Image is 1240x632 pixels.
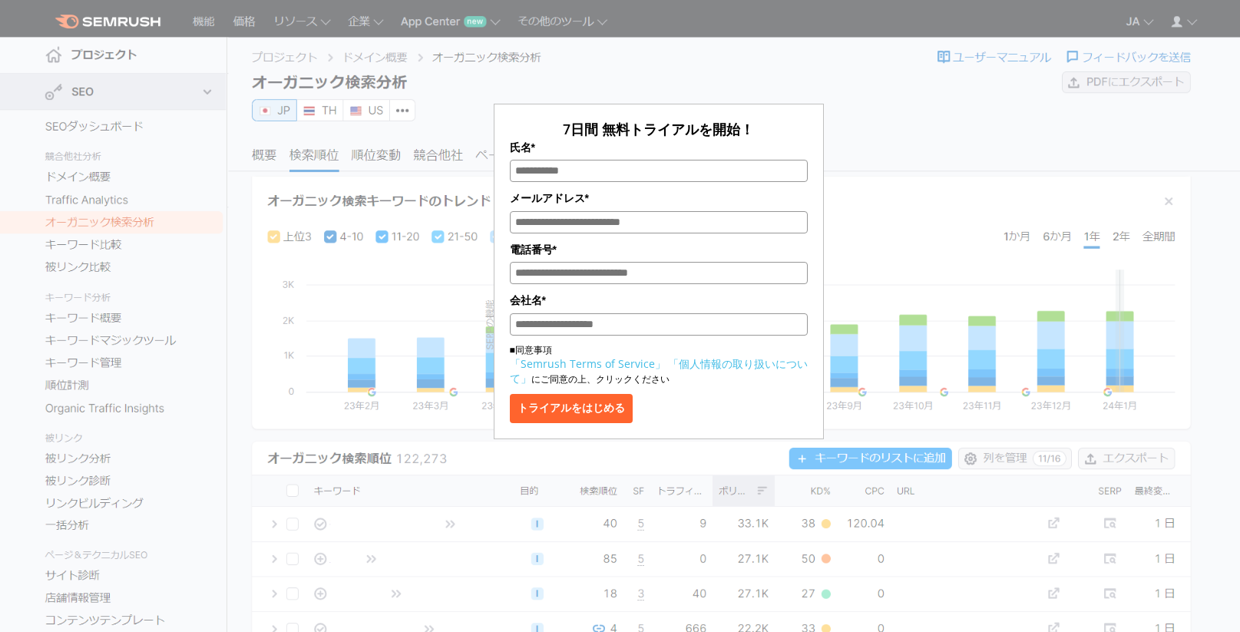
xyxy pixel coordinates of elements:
[510,343,808,386] p: ■同意事項 にご同意の上、クリックください
[510,190,808,207] label: メールアドレス*
[563,120,754,138] span: 7日間 無料トライアルを開始！
[510,356,666,371] a: 「Semrush Terms of Service」
[510,394,633,423] button: トライアルをはじめる
[510,241,808,258] label: 電話番号*
[510,356,808,385] a: 「個人情報の取り扱いについて」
